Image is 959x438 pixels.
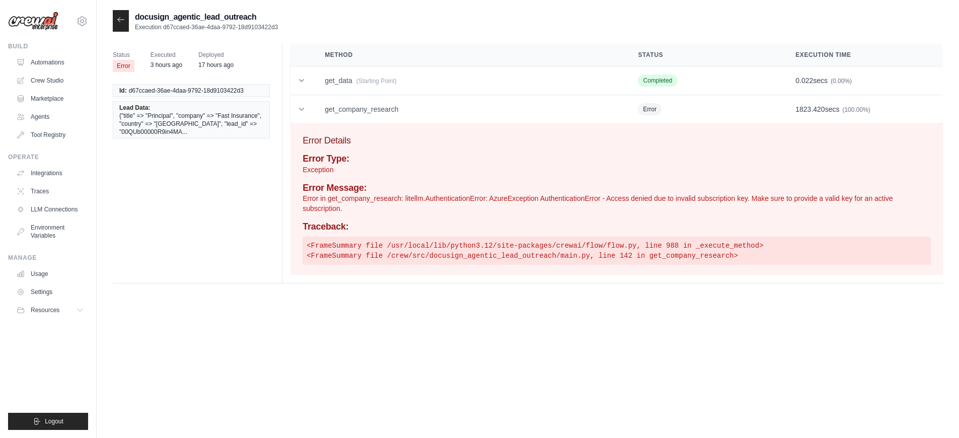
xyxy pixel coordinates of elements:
[12,165,88,181] a: Integrations
[12,91,88,107] a: Marketplace
[783,66,943,95] td: secs
[8,42,88,50] div: Build
[303,165,931,175] p: Exception
[8,12,58,31] img: Logo
[313,95,626,124] td: get_company_research
[119,87,127,95] span: Id:
[151,61,182,68] time: August 21, 2025 at 10:13 CDT
[795,105,825,113] span: 1823.420
[638,75,677,87] span: Completed
[842,106,870,113] span: (100.00%)
[113,50,134,60] span: Status
[303,237,931,265] pre: <FrameSummary file /usr/local/lib/python3.12/site-packages/crewai/flow/flow.py, line 988 in _exec...
[119,112,263,136] span: {"title" => "Principal", "company" => "Fast Insurance", "country" => "[GEOGRAPHIC_DATA]", "lead_i...
[113,60,134,72] span: Error
[303,193,931,213] p: Error in get_company_research: litellm.AuthenticationError: AzureException AuthenticationError - ...
[129,87,244,95] span: d67ccaed-36ae-4daa-9792-18d9103422d3
[12,284,88,300] a: Settings
[8,254,88,262] div: Manage
[198,50,234,60] span: Deployed
[12,201,88,217] a: LLM Connections
[909,390,959,438] iframe: Chat Widget
[313,66,626,95] td: get_data
[831,78,852,85] span: (0.00%)
[12,72,88,89] a: Crew Studio
[151,50,182,60] span: Executed
[783,95,943,124] td: secs
[313,44,626,66] th: Method
[8,153,88,161] div: Operate
[31,306,59,314] span: Resources
[12,109,88,125] a: Agents
[12,127,88,143] a: Tool Registry
[303,154,931,165] h4: Error Type:
[303,183,931,194] h4: Error Message:
[783,44,943,66] th: Execution Time
[135,11,278,23] h2: docusign_agentic_lead_outreach
[303,133,931,148] h3: Error Details
[12,302,88,318] button: Resources
[45,417,63,425] span: Logout
[135,23,278,31] p: Execution d67ccaed-36ae-4daa-9792-18d9103422d3
[12,220,88,244] a: Environment Variables
[12,266,88,282] a: Usage
[119,104,150,112] span: Lead Data:
[638,103,661,115] span: Error
[356,78,397,85] span: (Starting Point)
[795,77,813,85] span: 0.022
[8,413,88,430] button: Logout
[626,44,783,66] th: Status
[303,222,931,233] h4: Traceback:
[12,183,88,199] a: Traces
[198,61,234,68] time: August 20, 2025 at 20:15 CDT
[12,54,88,70] a: Automations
